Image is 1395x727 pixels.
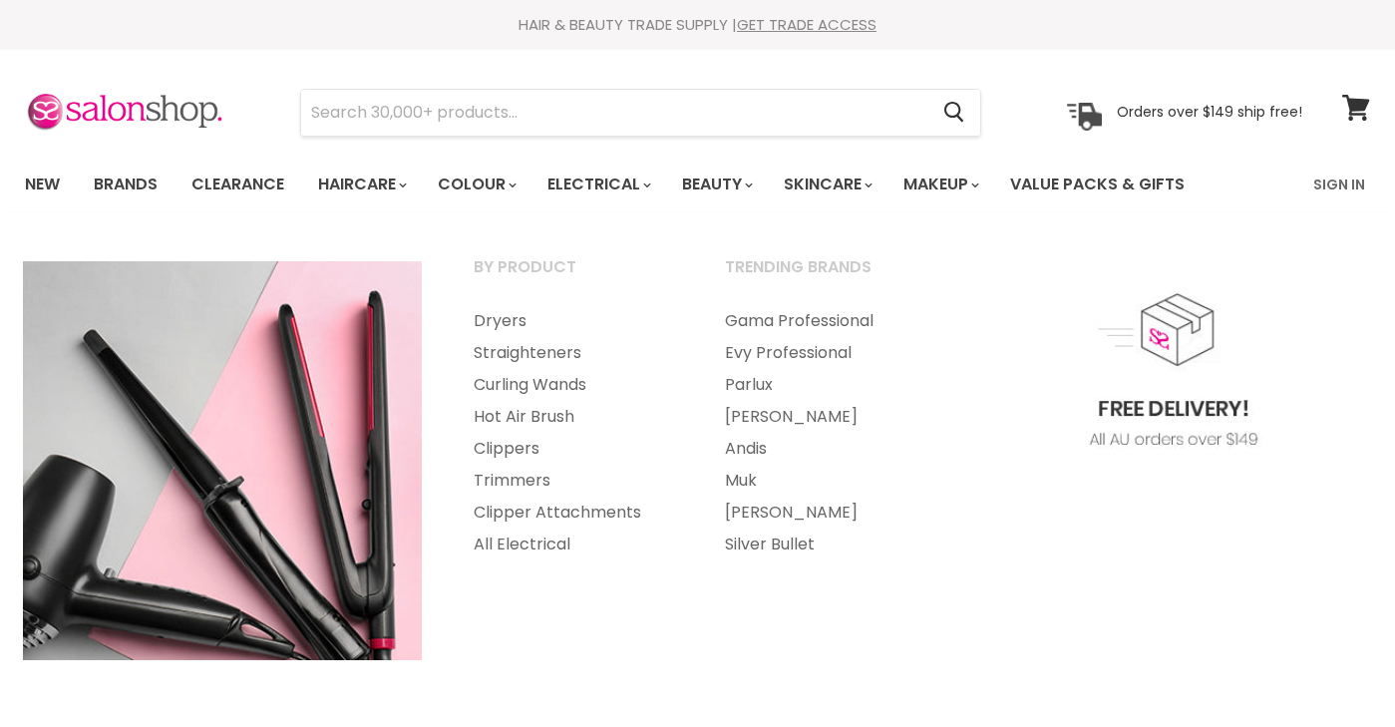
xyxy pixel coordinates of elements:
ul: Main menu [700,305,947,560]
form: Product [300,89,981,137]
a: Clippers [449,433,696,465]
a: Trending Brands [700,251,947,301]
input: Search [301,90,927,136]
a: Curling Wands [449,369,696,401]
a: Hot Air Brush [449,401,696,433]
a: Value Packs & Gifts [995,164,1200,205]
a: Trimmers [449,465,696,497]
a: All Electrical [449,529,696,560]
a: GET TRADE ACCESS [737,14,876,35]
a: Parlux [700,369,947,401]
a: Brands [79,164,173,205]
a: Electrical [532,164,663,205]
a: Skincare [769,164,884,205]
a: Sign In [1301,164,1377,205]
button: Search [927,90,980,136]
ul: Main menu [449,305,696,560]
a: Dryers [449,305,696,337]
a: [PERSON_NAME] [700,401,947,433]
a: Andis [700,433,947,465]
a: New [10,164,75,205]
a: Evy Professional [700,337,947,369]
ul: Main menu [10,156,1250,213]
a: Beauty [667,164,765,205]
a: Muk [700,465,947,497]
a: Silver Bullet [700,529,947,560]
a: Colour [423,164,528,205]
a: Haircare [303,164,419,205]
a: Clearance [176,164,299,205]
a: Clipper Attachments [449,497,696,529]
p: Orders over $149 ship free! [1117,103,1302,121]
a: Straighteners [449,337,696,369]
a: Makeup [888,164,991,205]
a: By Product [449,251,696,301]
a: [PERSON_NAME] [700,497,947,529]
a: Gama Professional [700,305,947,337]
